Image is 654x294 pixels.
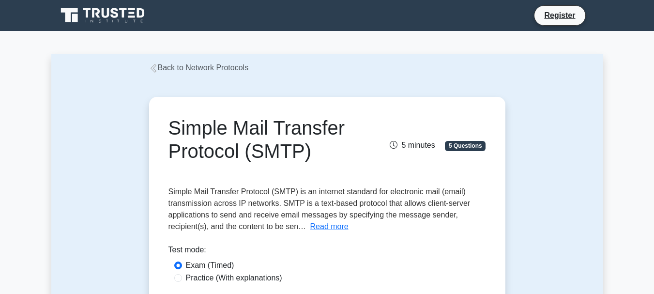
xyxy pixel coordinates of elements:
[390,141,435,149] span: 5 minutes
[445,141,486,151] span: 5 Questions
[186,272,282,284] label: Practice (With explanations)
[538,9,581,21] a: Register
[149,63,249,72] a: Back to Network Protocols
[186,260,234,271] label: Exam (Timed)
[168,116,376,163] h1: Simple Mail Transfer Protocol (SMTP)
[310,221,349,232] button: Read more
[168,244,486,260] div: Test mode:
[168,187,471,231] span: Simple Mail Transfer Protocol (SMTP) is an internet standard for electronic mail (email) transmis...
